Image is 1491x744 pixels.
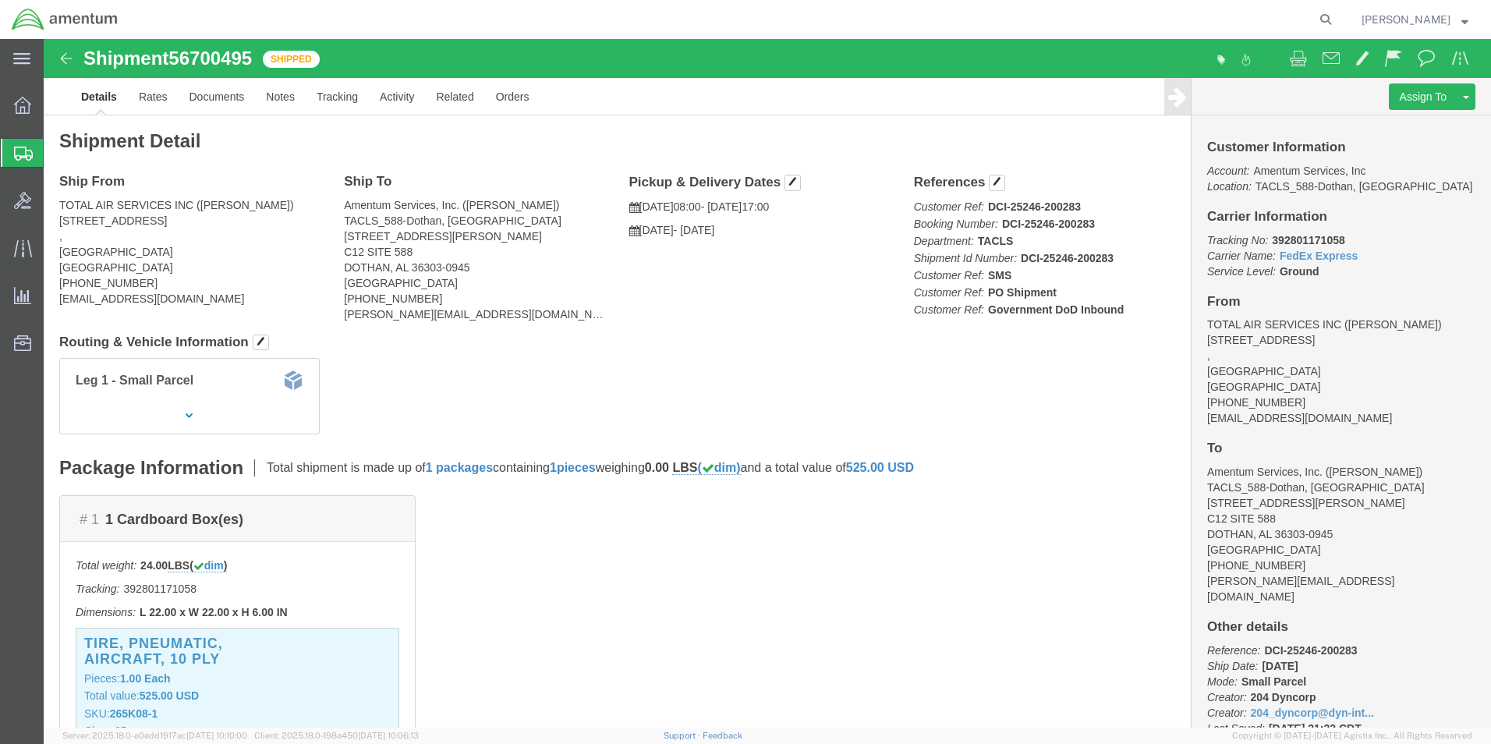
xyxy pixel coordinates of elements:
[254,731,419,740] span: Client: 2025.18.0-198a450
[1361,10,1469,29] button: [PERSON_NAME]
[44,39,1491,728] iframe: FS Legacy Container
[358,731,419,740] span: [DATE] 10:06:13
[186,731,247,740] span: [DATE] 10:10:00
[62,731,247,740] span: Server: 2025.18.0-a0edd1917ac
[11,8,119,31] img: logo
[664,731,703,740] a: Support
[1362,11,1450,28] span: Michael Mitchell
[703,731,742,740] a: Feedback
[1232,729,1472,742] span: Copyright © [DATE]-[DATE] Agistix Inc., All Rights Reserved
